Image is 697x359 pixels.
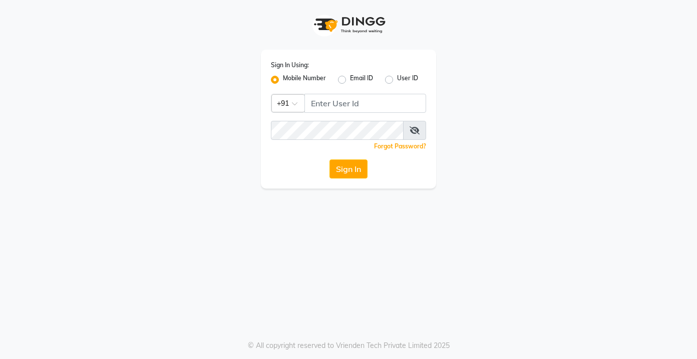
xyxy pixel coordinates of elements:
[308,10,389,40] img: logo1.svg
[329,159,368,178] button: Sign In
[271,121,404,140] input: Username
[350,74,373,86] label: Email ID
[304,94,426,113] input: Username
[271,61,309,70] label: Sign In Using:
[283,74,326,86] label: Mobile Number
[374,142,426,150] a: Forgot Password?
[397,74,418,86] label: User ID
